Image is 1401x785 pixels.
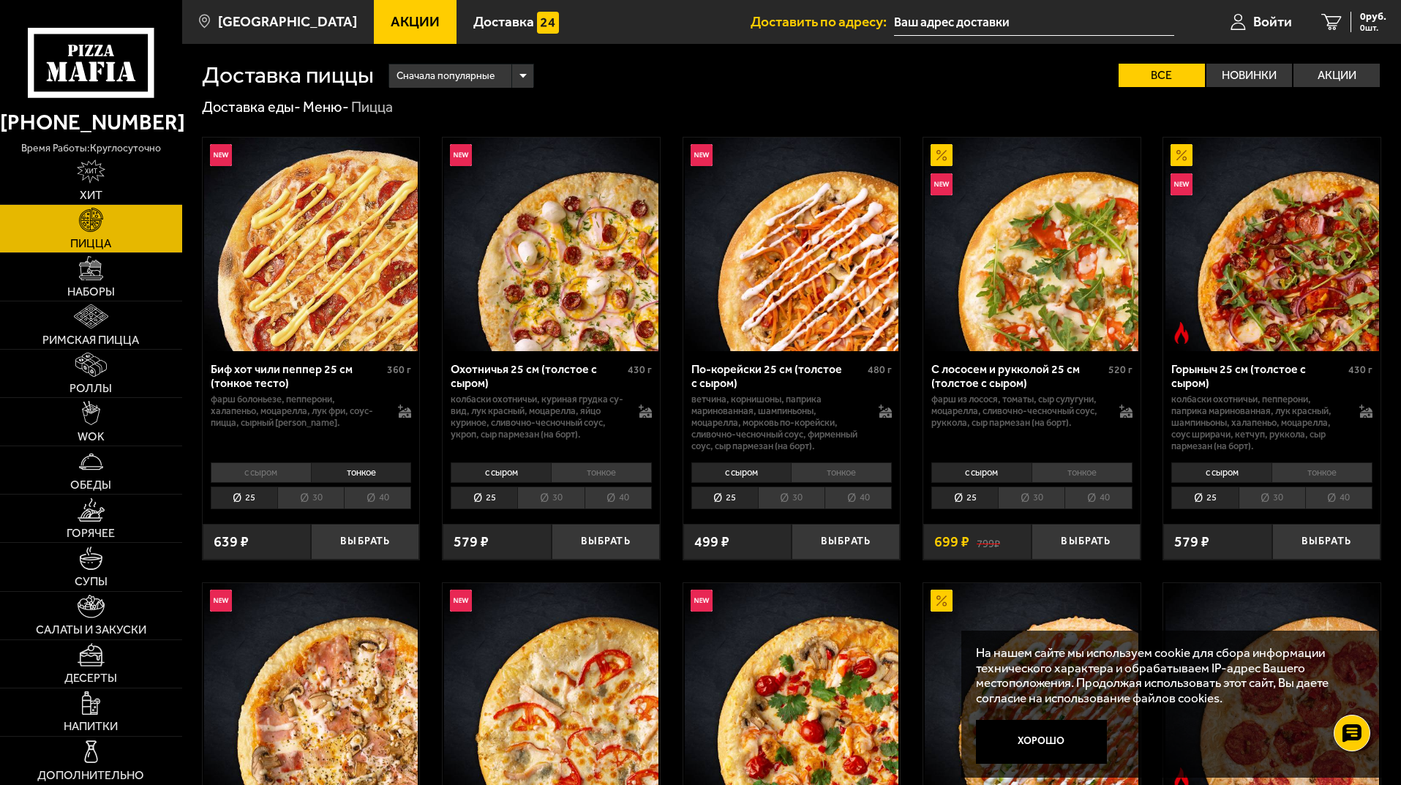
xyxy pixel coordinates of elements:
[1360,12,1386,22] span: 0 руб.
[67,527,115,539] span: Горячее
[214,535,249,549] span: 639 ₽
[204,138,418,351] img: Биф хот чили пеппер 25 см (тонкое тесто)
[451,394,624,440] p: колбаски охотничьи, куриная грудка су-вид, лук красный, моцарелла, яйцо куриное, сливочно-чесночн...
[80,189,102,201] span: Хит
[450,590,472,612] img: Новинка
[1348,364,1372,376] span: 430 г
[397,62,495,90] span: Сначала популярные
[1272,462,1372,483] li: тонкое
[1171,322,1192,344] img: Острое блюдо
[1174,535,1209,549] span: 579 ₽
[976,645,1359,706] p: На нашем сайте мы используем cookie для сбора информации технического характера и обрабатываем IP...
[451,362,624,390] div: Охотничья 25 см (толстое с сыром)
[868,364,892,376] span: 480 г
[64,672,117,684] span: Десерты
[751,15,894,29] span: Доставить по адресу:
[1171,362,1345,390] div: Горыныч 25 см (толстое с сыром)
[691,362,865,390] div: По-корейски 25 см (толстое с сыром)
[36,624,146,636] span: Салаты и закуски
[931,173,953,195] img: Новинка
[585,487,652,509] li: 40
[931,362,1105,390] div: С лососем и рукколой 25 см (толстое с сыром)
[64,721,118,732] span: Напитки
[931,394,1105,429] p: фарш из лосося, томаты, сыр сулугуни, моцарелла, сливочно-чесночный соус, руккола, сыр пармезан (...
[934,535,969,549] span: 699 ₽
[1165,138,1379,351] img: Горыныч 25 см (толстое с сыром)
[931,462,1032,483] li: с сыром
[202,98,301,116] a: Доставка еды-
[691,394,865,452] p: ветчина, корнишоны, паприка маринованная, шампиньоны, моцарелла, морковь по-корейски, сливочно-че...
[210,590,232,612] img: Новинка
[211,394,384,429] p: фарш болоньезе, пепперони, халапеньо, моцарелла, лук фри, соус-пицца, сырный [PERSON_NAME].
[387,364,411,376] span: 360 г
[303,98,349,116] a: Меню-
[517,487,584,509] li: 30
[218,15,357,29] span: [GEOGRAPHIC_DATA]
[791,462,892,483] li: тонкое
[1171,173,1192,195] img: Новинка
[1108,364,1133,376] span: 520 г
[75,576,108,587] span: Супы
[70,383,112,394] span: Роллы
[1032,462,1133,483] li: тонкое
[210,144,232,166] img: Новинка
[691,144,713,166] img: Новинка
[211,362,384,390] div: Биф хот чили пеппер 25 см (тонкое тесто)
[894,9,1174,36] input: Ваш адрес доставки
[691,462,792,483] li: с сыром
[925,138,1138,351] img: С лососем и рукколой 25 см (толстое с сыром)
[1360,23,1386,32] span: 0 шт.
[67,286,115,298] span: Наборы
[1064,487,1132,509] li: 40
[825,487,892,509] li: 40
[931,144,953,166] img: Акционный
[454,535,489,549] span: 579 ₽
[1206,64,1293,87] label: Новинки
[391,15,440,29] span: Акции
[1305,487,1372,509] li: 40
[277,487,344,509] li: 30
[1119,64,1205,87] label: Все
[1253,15,1292,29] span: Войти
[443,138,660,351] a: НовинкаОхотничья 25 см (толстое с сыром)
[444,138,658,351] img: Охотничья 25 см (толстое с сыром)
[78,431,105,443] span: WOK
[976,720,1108,764] button: Хорошо
[977,535,1000,549] s: 799 ₽
[451,462,551,483] li: с сыром
[1163,138,1381,351] a: АкционныйНовинкаОстрое блюдоГорыныч 25 см (толстое с сыром)
[450,144,472,166] img: Новинка
[1171,462,1272,483] li: с сыром
[473,15,534,29] span: Доставка
[311,462,412,483] li: тонкое
[758,487,825,509] li: 30
[202,64,374,87] h1: Доставка пиццы
[351,98,393,117] div: Пицца
[552,524,660,560] button: Выбрать
[1171,394,1345,452] p: колбаски Охотничьи, пепперони, паприка маринованная, лук красный, шампиньоны, халапеньо, моцарелл...
[1171,144,1192,166] img: Акционный
[70,479,111,491] span: Обеды
[694,535,729,549] span: 499 ₽
[551,462,652,483] li: тонкое
[537,12,559,34] img: 15daf4d41897b9f0e9f617042186c801.svg
[923,138,1141,351] a: АкционныйНовинкаС лососем и рукколой 25 см (толстое с сыром)
[211,487,277,509] li: 25
[998,487,1064,509] li: 30
[1239,487,1305,509] li: 30
[211,462,311,483] li: с сыром
[685,138,898,351] img: По-корейски 25 см (толстое с сыром)
[344,487,411,509] li: 40
[1171,487,1238,509] li: 25
[311,524,419,560] button: Выбрать
[1032,524,1140,560] button: Выбрать
[203,138,420,351] a: НовинкаБиф хот чили пеппер 25 см (тонкое тесто)
[691,487,758,509] li: 25
[683,138,901,351] a: НовинкаПо-корейски 25 см (толстое с сыром)
[628,364,652,376] span: 430 г
[792,524,900,560] button: Выбрать
[1272,524,1381,560] button: Выбрать
[70,238,111,249] span: Пицца
[691,590,713,612] img: Новинка
[1293,64,1380,87] label: Акции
